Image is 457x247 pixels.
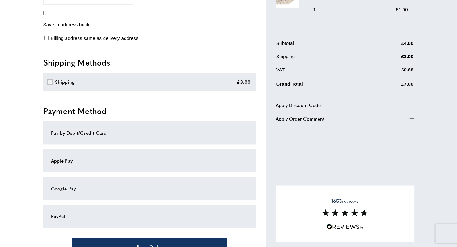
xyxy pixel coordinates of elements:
span: Billing address same as delivery address [51,36,138,41]
span: Apply Discount Code [276,101,321,109]
td: VAT [276,66,370,78]
td: Grand Total [276,79,370,93]
h2: Payment Method [43,105,256,117]
td: Subtotal [276,40,370,52]
td: £7.00 [371,79,413,93]
div: Google Pay [51,185,248,192]
td: £3.00 [371,53,413,65]
div: 1 [313,6,325,13]
span: Apply Order Comment [276,115,324,122]
span: £1.00 [396,7,408,12]
div: Pay by Debit/Credit Card [51,129,248,137]
input: Billing address same as delivery address [44,36,49,40]
strong: 1653 [331,197,342,204]
div: £3.00 [237,78,251,86]
img: Reviews section [322,209,368,216]
span: reviews [331,198,358,204]
div: Shipping [55,78,74,86]
td: £0.68 [371,66,413,78]
div: Apple Pay [51,157,248,164]
div: PayPal [51,213,248,220]
td: £4.00 [371,40,413,52]
img: Reviews.io 5 stars [326,224,363,230]
span: Save in address book [43,22,90,27]
td: Shipping [276,53,370,65]
h2: Shipping Methods [43,57,256,68]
